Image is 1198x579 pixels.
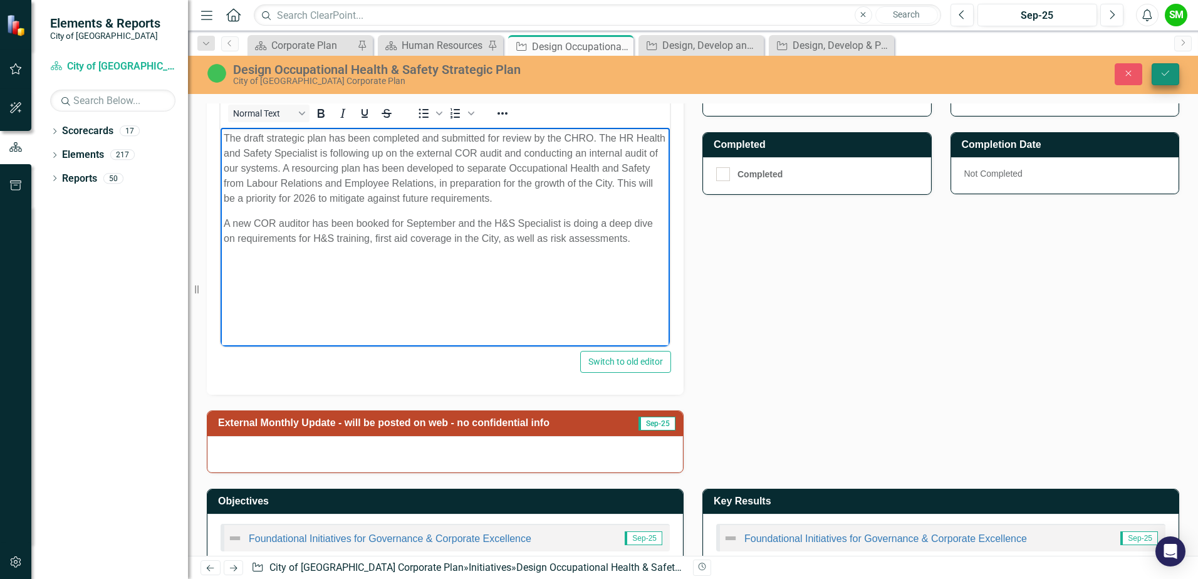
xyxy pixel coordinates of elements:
[50,16,160,31] span: Elements & Reports
[6,14,28,36] img: ClearPoint Strategy
[1165,4,1187,26] button: SM
[793,38,891,53] div: Design, Develop & Pilot Exempt Performance Management Program
[110,150,135,160] div: 217
[376,105,397,122] button: Strikethrough
[50,60,175,74] a: City of [GEOGRAPHIC_DATA] Corporate Plan
[516,561,744,573] div: Design Occupational Health & Safety Strategic Plan
[62,124,113,138] a: Scorecards
[233,108,294,118] span: Normal Text
[893,9,920,19] span: Search
[251,38,354,53] a: Corporate Plan
[714,139,925,150] h3: Completed
[977,4,1097,26] button: Sep-25
[254,4,941,26] input: Search ClearPoint...
[723,531,738,546] img: Not Defined
[381,38,484,53] a: Human Resources
[271,38,354,53] div: Corporate Plan
[1155,536,1185,566] div: Open Intercom Messenger
[744,533,1027,544] a: Foundational Initiatives for Governance & Corporate Excellence
[638,417,675,430] span: Sep-25
[332,105,353,122] button: Italic
[982,8,1093,23] div: Sep-25
[269,561,464,573] a: City of [GEOGRAPHIC_DATA] Corporate Plan
[233,76,752,86] div: City of [GEOGRAPHIC_DATA] Corporate Plan
[50,90,175,112] input: Search Below...
[532,39,630,55] div: Design Occupational Health & Safety Strategic Plan
[62,148,104,162] a: Elements
[402,38,484,53] div: Human Resources
[1120,531,1158,545] span: Sep-25
[445,105,476,122] div: Numbered list
[310,105,331,122] button: Bold
[227,531,242,546] img: Not Defined
[207,63,227,83] img: In Progress
[120,126,140,137] div: 17
[662,38,761,53] div: Design, Develop and Implement Learning and Development Framework
[772,38,891,53] a: Design, Develop & Pilot Exempt Performance Management Program
[62,172,97,186] a: Reports
[50,31,160,41] small: City of [GEOGRAPHIC_DATA]
[228,105,310,122] button: Block Normal Text
[354,105,375,122] button: Underline
[642,38,761,53] a: Design, Develop and Implement Learning and Development Framework
[221,128,670,347] iframe: Rich Text Area
[413,105,444,122] div: Bullet list
[469,561,511,573] a: Initiatives
[103,173,123,184] div: 50
[625,531,662,545] span: Sep-25
[962,139,1173,150] h3: Completion Date
[251,561,684,575] div: » »
[492,105,513,122] button: Reveal or hide additional toolbar items
[218,496,677,507] h3: Objectives
[249,533,531,544] a: Foundational Initiatives for Governance & Corporate Excellence
[951,157,1179,194] div: Not Completed
[875,6,938,24] button: Search
[580,351,671,373] button: Switch to old editor
[714,496,1172,507] h3: Key Results
[218,417,629,429] h3: External Monthly Update - will be posted on web - no confidential info
[233,63,752,76] div: Design Occupational Health & Safety Strategic Plan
